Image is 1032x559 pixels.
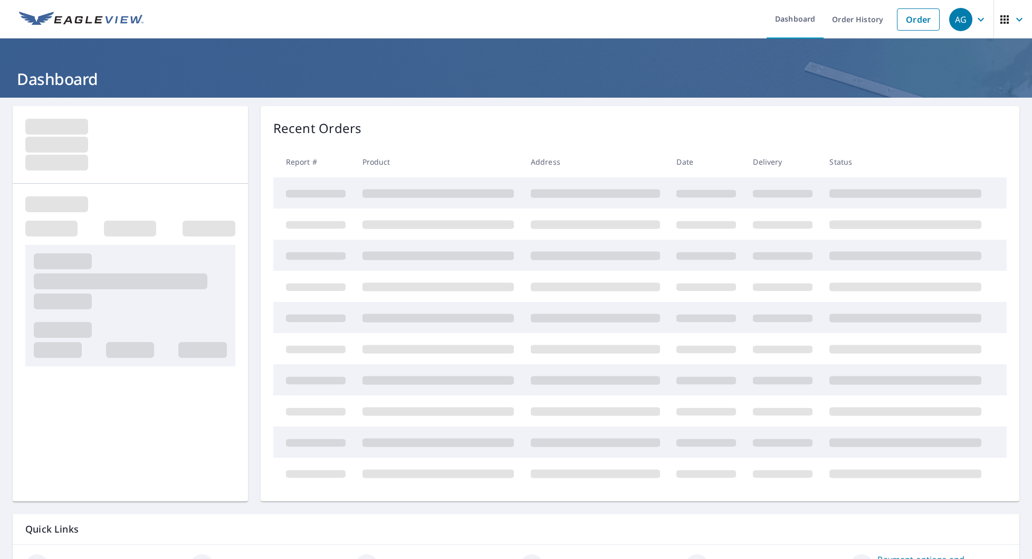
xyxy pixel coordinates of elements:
div: AG [949,8,972,31]
h1: Dashboard [13,68,1019,90]
th: Delivery [744,146,821,177]
th: Address [522,146,668,177]
th: Product [354,146,522,177]
a: Order [897,8,940,31]
th: Date [668,146,744,177]
img: EV Logo [19,12,144,27]
p: Recent Orders [273,119,362,138]
th: Status [821,146,990,177]
th: Report # [273,146,354,177]
p: Quick Links [25,523,1007,536]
